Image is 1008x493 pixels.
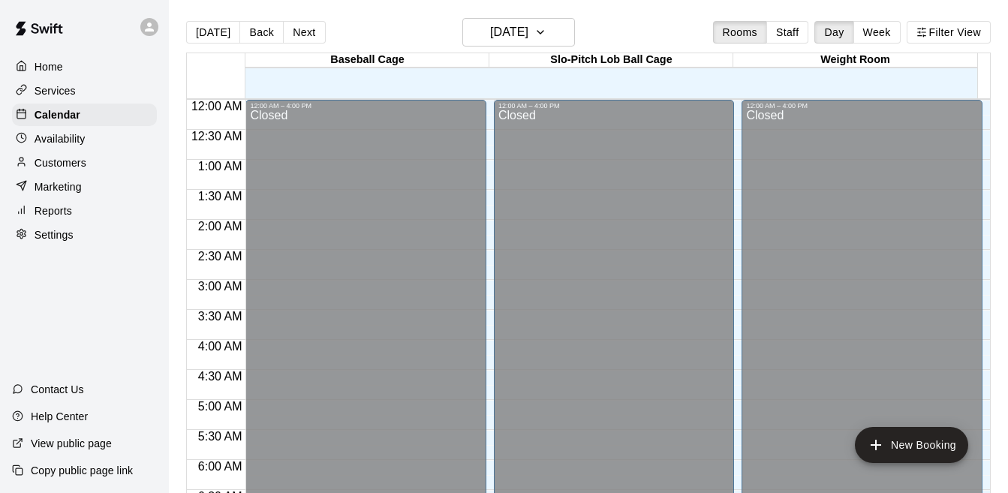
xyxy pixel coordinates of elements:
p: Reports [35,203,72,218]
a: Calendar [12,104,157,126]
span: 5:30 AM [194,430,246,443]
span: 3:30 AM [194,310,246,323]
p: Contact Us [31,382,84,397]
span: 1:30 AM [194,190,246,203]
p: Customers [35,155,86,170]
p: Marketing [35,179,82,194]
button: Filter View [907,21,991,44]
a: Home [12,56,157,78]
a: Settings [12,224,157,246]
p: Copy public page link [31,463,133,478]
span: 5:00 AM [194,400,246,413]
div: 12:00 AM – 4:00 PM [498,102,730,110]
div: Slo-Pitch Lob Ball Cage [489,53,733,68]
button: Staff [766,21,809,44]
span: 6:00 AM [194,460,246,473]
div: 12:00 AM – 4:00 PM [250,102,482,110]
p: Settings [35,227,74,242]
button: Week [853,21,901,44]
button: Day [814,21,853,44]
h6: [DATE] [490,22,528,43]
span: 4:00 AM [194,340,246,353]
p: Services [35,83,76,98]
a: Services [12,80,157,102]
a: Reports [12,200,157,222]
span: 12:00 AM [188,100,246,113]
a: Availability [12,128,157,150]
div: Baseball Cage [245,53,489,68]
span: 4:30 AM [194,370,246,383]
a: Marketing [12,176,157,198]
button: Rooms [713,21,767,44]
p: Availability [35,131,86,146]
button: [DATE] [186,21,240,44]
p: Home [35,59,63,74]
button: Next [283,21,325,44]
p: View public page [31,436,112,451]
div: Weight Room [733,53,977,68]
span: 1:00 AM [194,160,246,173]
span: 3:00 AM [194,280,246,293]
p: Help Center [31,409,88,424]
a: Customers [12,152,157,174]
button: Back [239,21,284,44]
span: 12:30 AM [188,130,246,143]
button: add [855,427,968,463]
button: [DATE] [462,18,575,47]
div: 12:00 AM – 4:00 PM [746,102,978,110]
span: 2:30 AM [194,250,246,263]
p: Calendar [35,107,80,122]
span: 2:00 AM [194,220,246,233]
